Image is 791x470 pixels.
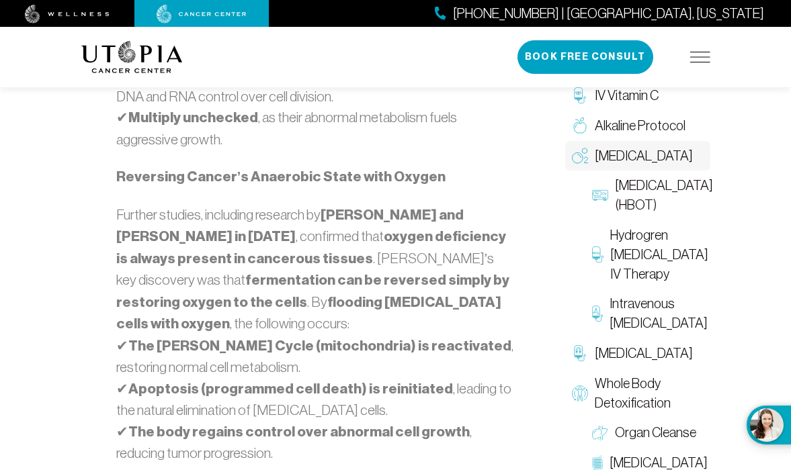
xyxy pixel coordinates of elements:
img: Chelation Therapy [572,345,588,361]
span: [MEDICAL_DATA] [595,146,693,166]
span: [MEDICAL_DATA] (HBOT) [615,176,713,215]
img: logo [81,41,183,73]
span: Organ Cleanse [615,423,696,442]
img: Whole Body Detoxification [572,385,588,402]
a: Whole Body Detoxification [565,369,710,418]
strong: The [PERSON_NAME] Cycle (mitochondria) is reactivated [128,337,511,355]
a: [MEDICAL_DATA] [565,338,710,369]
strong: oxygen deficiency is always present in cancerous tissues [116,228,506,267]
span: [PHONE_NUMBER] | [GEOGRAPHIC_DATA], [US_STATE] [453,4,764,23]
span: Intravenous [MEDICAL_DATA] [610,294,708,333]
img: Alkaline Protocol [572,117,588,134]
strong: Apoptosis (programmed cell death) is reinitiated [128,380,453,397]
span: [MEDICAL_DATA] [595,344,693,363]
span: Hydrogren [MEDICAL_DATA] IV Therapy [610,226,708,283]
img: IV Vitamin C [572,87,588,103]
a: Intravenous [MEDICAL_DATA] [585,289,710,338]
a: [MEDICAL_DATA] (HBOT) [585,171,710,220]
img: wellness [25,5,110,23]
strong: fermentation can be reversed simply by restoring oxygen to the cells [116,271,509,311]
button: Book Free Consult [517,40,653,74]
a: Hydrogren [MEDICAL_DATA] IV Therapy [585,220,710,289]
img: Intravenous Ozone Therapy [592,305,603,322]
img: cancer center [157,5,247,23]
img: icon-hamburger [690,52,710,62]
span: Whole Body Detoxification [595,374,704,413]
img: Hydrogren Peroxide IV Therapy [592,246,603,263]
span: IV Vitamin C [595,86,659,105]
a: Organ Cleanse [585,418,710,448]
a: IV Vitamin C [565,81,710,111]
strong: Multiply unchecked [128,109,258,126]
a: [MEDICAL_DATA] [565,141,710,171]
p: Further studies, including research by , confirmed that . [PERSON_NAME]’s key discovery was that ... [116,204,514,464]
a: Alkaline Protocol [565,111,710,141]
strong: Reversing Cancer’s Anaerobic State with Oxygen [116,168,446,185]
strong: The body regains control over abnormal cell growth [128,423,470,440]
img: Oxygen Therapy [572,148,588,164]
img: Organ Cleanse [592,425,608,441]
img: Hyperbaric Oxygen Therapy (HBOT) [592,187,608,203]
a: [PHONE_NUMBER] | [GEOGRAPHIC_DATA], [US_STATE] [435,4,764,23]
span: Alkaline Protocol [595,116,685,136]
